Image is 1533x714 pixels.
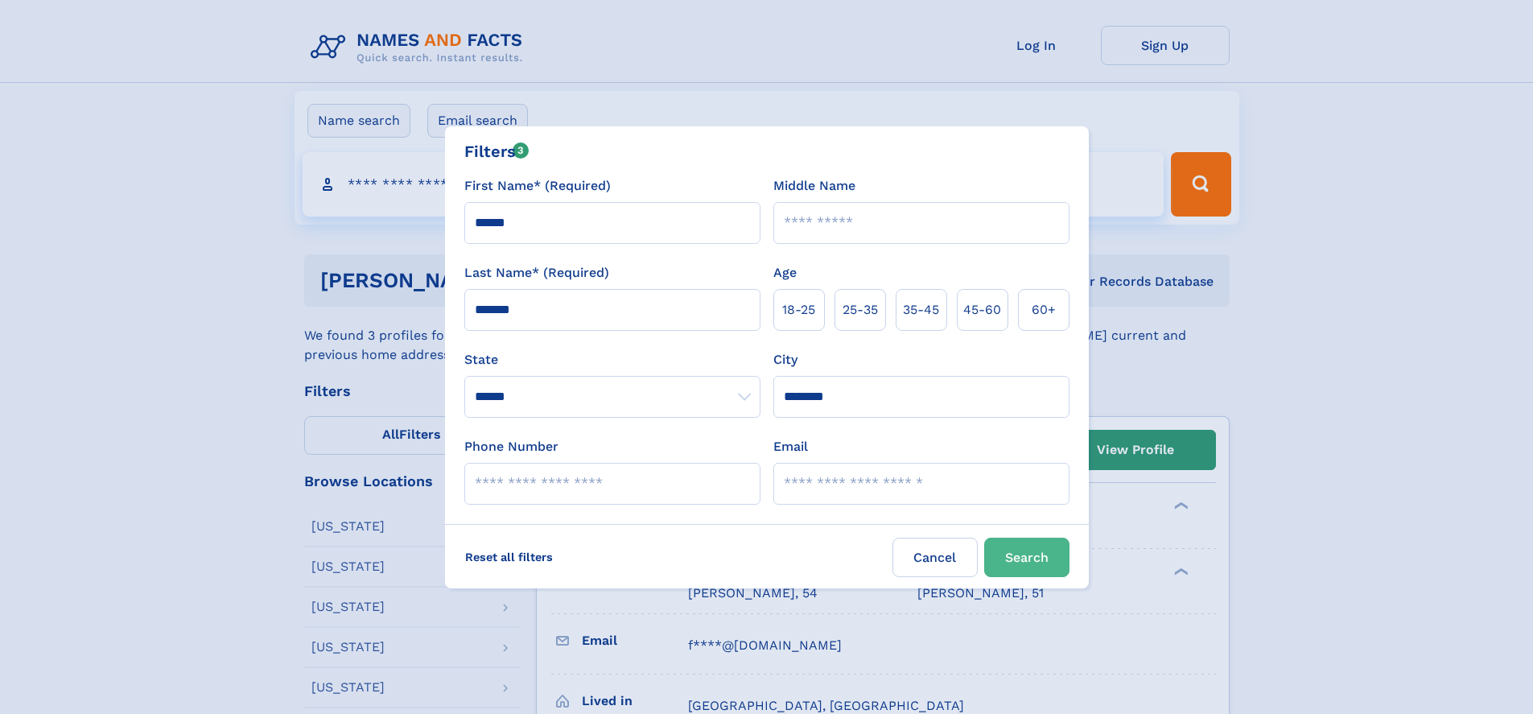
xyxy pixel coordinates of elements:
[464,139,530,163] div: Filters
[843,300,878,320] span: 25‑35
[984,538,1069,577] button: Search
[464,176,611,196] label: First Name* (Required)
[464,263,609,283] label: Last Name* (Required)
[464,350,760,369] label: State
[464,437,558,456] label: Phone Number
[903,300,939,320] span: 35‑45
[1032,300,1056,320] span: 60+
[773,437,808,456] label: Email
[773,350,797,369] label: City
[963,300,1001,320] span: 45‑60
[455,538,563,576] label: Reset all filters
[773,176,855,196] label: Middle Name
[773,263,797,283] label: Age
[782,300,815,320] span: 18‑25
[892,538,978,577] label: Cancel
